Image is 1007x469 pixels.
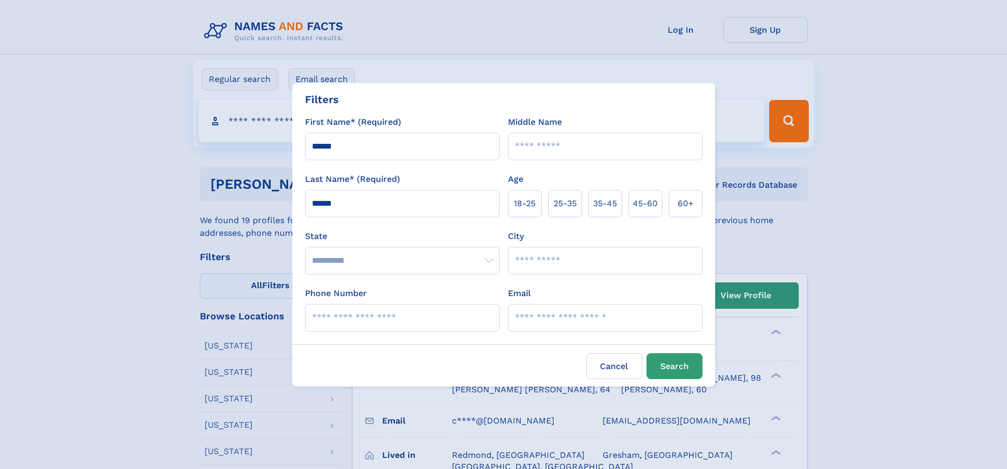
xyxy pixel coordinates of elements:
label: Middle Name [508,116,562,128]
span: 35‑45 [593,197,617,210]
label: Phone Number [305,287,367,300]
label: Age [508,173,523,186]
span: 18‑25 [514,197,535,210]
div: Filters [305,91,339,107]
label: First Name* (Required) [305,116,401,128]
label: State [305,230,500,243]
label: City [508,230,524,243]
label: Cancel [586,353,642,379]
span: 25‑35 [553,197,577,210]
label: Email [508,287,531,300]
span: 45‑60 [633,197,658,210]
label: Last Name* (Required) [305,173,400,186]
span: 60+ [678,197,694,210]
button: Search [646,353,703,379]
